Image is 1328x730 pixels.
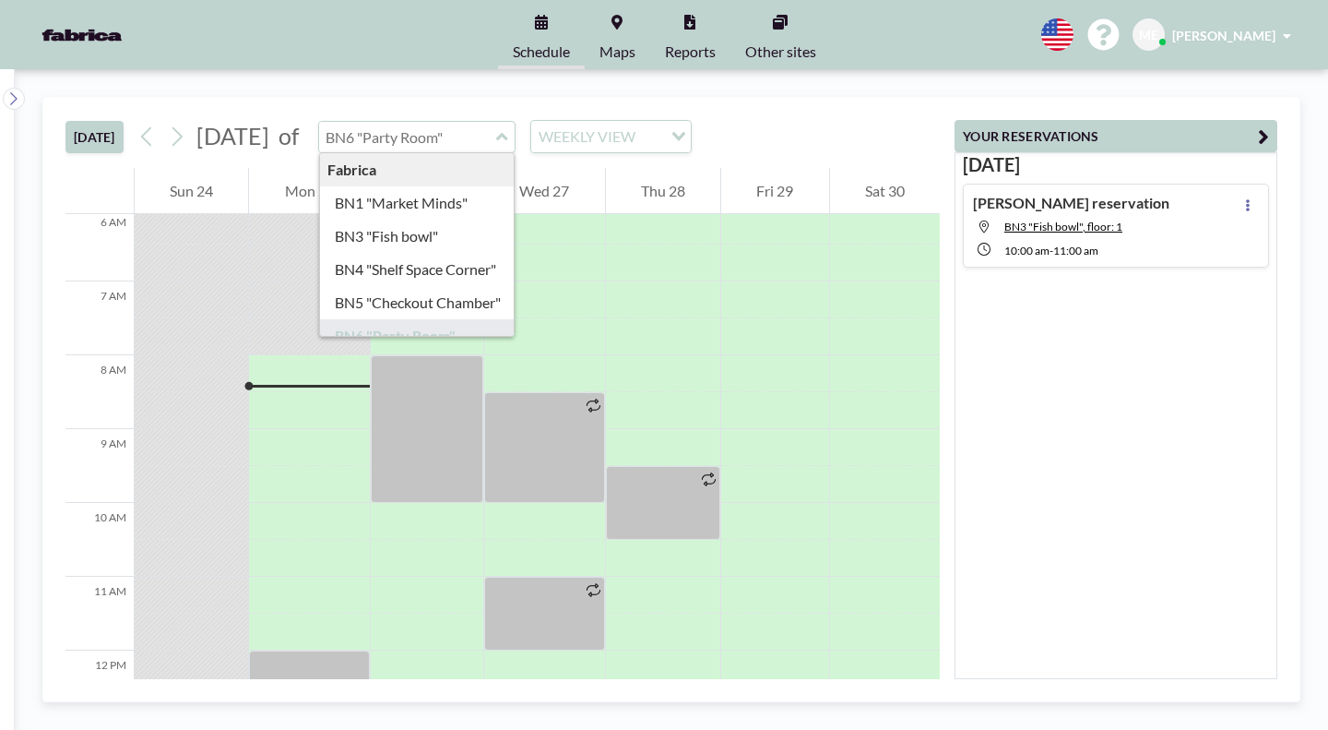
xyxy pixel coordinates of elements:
[1053,244,1098,257] span: 11:00 AM
[320,253,515,286] div: BN4 "Shelf Space Corner"
[606,168,720,214] div: Thu 28
[1172,28,1275,43] span: [PERSON_NAME]
[599,44,635,59] span: Maps
[65,503,134,577] div: 10 AM
[65,577,134,651] div: 11 AM
[973,194,1169,212] h4: [PERSON_NAME] reservation
[320,220,515,253] div: BN3 "Fish bowl"
[65,208,134,281] div: 6 AM
[830,168,940,214] div: Sat 30
[320,186,515,220] div: BN1 "Market Minds"
[196,122,269,150] span: [DATE]
[320,319,515,353] div: BN6 "Party Room"
[320,286,515,319] div: BN5 "Checkout Chamber"
[320,153,515,186] div: Fabrica
[249,168,369,214] div: Mon 25
[963,153,1269,176] h3: [DATE]
[721,168,828,214] div: Fri 29
[65,355,134,429] div: 8 AM
[1004,220,1122,233] span: BN3 "Fish bowl", floor: 1
[30,17,135,54] img: organization-logo
[65,281,134,355] div: 7 AM
[954,120,1277,152] button: YOUR RESERVATIONS
[1049,244,1053,257] span: -
[484,168,604,214] div: Wed 27
[641,125,660,149] input: Search for option
[1139,27,1158,43] span: ME
[745,44,816,59] span: Other sites
[535,125,639,149] span: WEEKLY VIEW
[531,121,691,152] div: Search for option
[65,429,134,503] div: 9 AM
[135,168,248,214] div: Sun 24
[319,122,496,152] input: BN6 "Party Room"
[665,44,716,59] span: Reports
[65,121,124,153] button: [DATE]
[65,651,134,724] div: 12 PM
[279,122,299,150] span: of
[513,44,570,59] span: Schedule
[1004,244,1049,257] span: 10:00 AM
